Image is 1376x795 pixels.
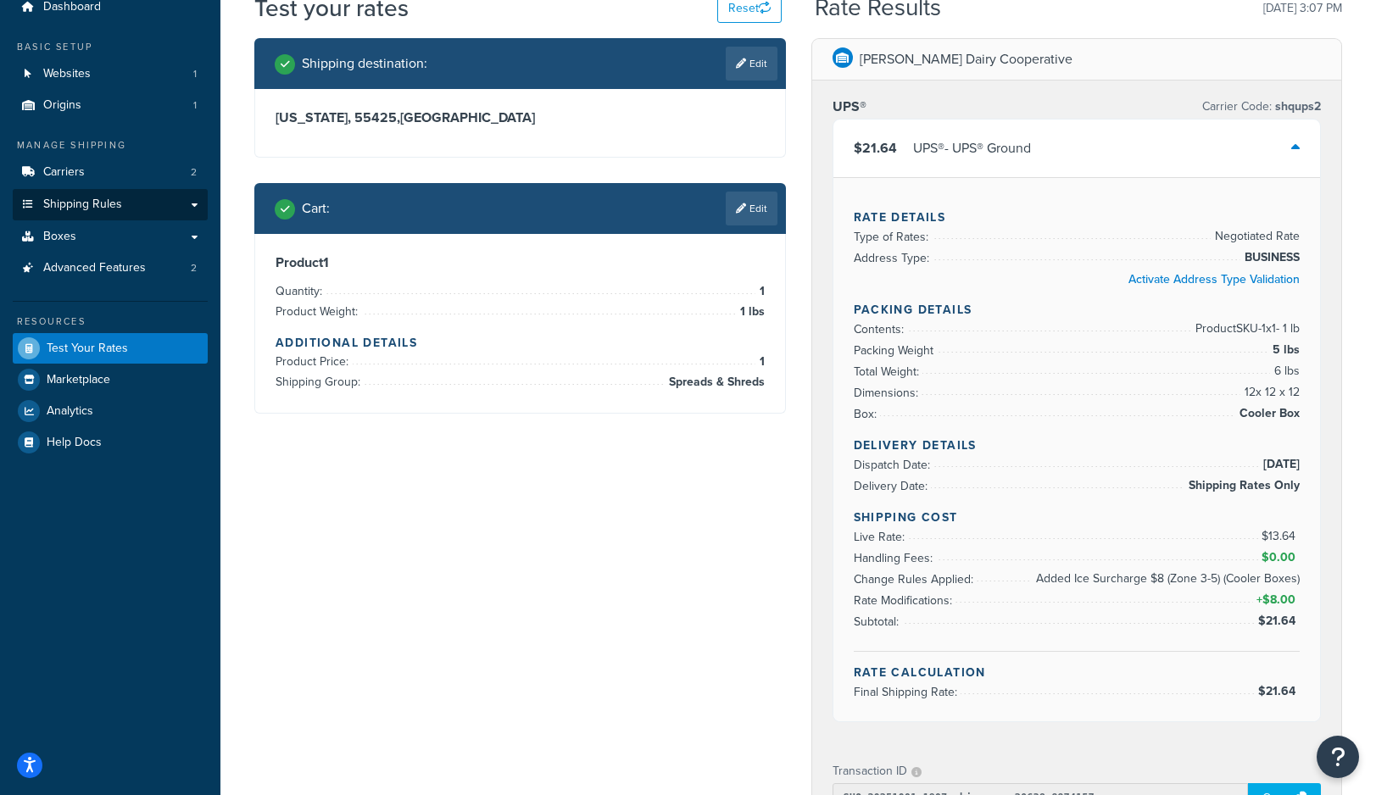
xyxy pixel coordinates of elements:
span: Dispatch Date: [854,456,934,474]
span: Added Ice Surcharge $8 (Zone 3-5) (Cooler Boxes) [1032,569,1300,589]
span: Origins [43,98,81,113]
div: Resources [13,314,208,329]
li: Carriers [13,157,208,188]
span: Shipping Group: [276,373,365,391]
span: $21.64 [854,138,897,158]
span: Address Type: [854,249,933,267]
span: 2 [191,261,197,275]
li: Websites [13,58,208,90]
span: Product Weight: [276,303,362,320]
h4: Rate Calculation [854,664,1301,681]
div: Basic Setup [13,40,208,54]
a: Carriers2 [13,157,208,188]
span: Spreads & Shreds [665,372,765,392]
span: Final Shipping Rate: [854,683,961,701]
span: Websites [43,67,91,81]
a: Analytics [13,396,208,426]
h4: Delivery Details [854,436,1301,454]
span: Delivery Date: [854,477,932,495]
a: Websites1 [13,58,208,90]
span: Change Rules Applied: [854,570,978,588]
span: Quantity: [276,282,326,300]
span: + [1253,590,1300,610]
span: Advanced Features [43,261,146,275]
span: 5 lbs [1268,340,1300,360]
span: 2 [191,165,197,180]
span: Product Price: [276,353,353,370]
span: 1 [755,281,765,302]
p: Transaction ID [833,759,907,783]
span: Boxes [43,230,76,244]
span: Box: [854,405,881,423]
span: Test Your Rates [47,342,128,356]
span: 1 [755,352,765,372]
span: Type of Rates: [854,228,933,246]
span: Packing Weight [854,342,938,359]
span: Negotiated Rate [1211,226,1300,247]
span: Rate Modifications: [854,592,956,609]
span: $8.00 [1262,591,1300,609]
a: Boxes [13,221,208,253]
a: Activate Address Type Validation [1128,270,1300,288]
span: Cooler Box [1235,403,1300,424]
span: $13.64 [1262,527,1300,545]
span: Carriers [43,165,85,180]
li: Advanced Features [13,253,208,284]
span: Help Docs [47,436,102,450]
span: 1 [193,67,197,81]
span: Contents: [854,320,908,338]
p: Carrier Code: [1202,95,1321,119]
h4: Rate Details [854,208,1301,226]
span: shqups2 [1272,97,1321,115]
a: Edit [726,192,777,225]
a: Test Your Rates [13,333,208,364]
h4: Shipping Cost [854,509,1301,526]
p: [PERSON_NAME] Dairy Cooperative [860,47,1072,71]
span: 12 x 12 x 12 [1240,382,1300,403]
h4: Additional Details [276,334,765,352]
li: Origins [13,90,208,121]
h3: UPS® [833,98,866,115]
h2: Cart : [302,201,330,216]
span: Shipping Rates Only [1184,475,1300,496]
span: Live Rate: [854,528,909,546]
span: Total Weight: [854,363,923,381]
span: Marketplace [47,373,110,387]
h3: [US_STATE], 55425 , [GEOGRAPHIC_DATA] [276,109,765,126]
span: Handling Fees: [854,549,937,567]
a: Marketplace [13,364,208,395]
a: Origins1 [13,90,208,121]
span: Product SKU-1 x 1 - 1 lb [1191,319,1300,339]
a: Help Docs [13,427,208,458]
button: Open Resource Center [1317,736,1359,778]
span: Shipping Rules [43,197,122,212]
h2: Shipping destination : [302,56,427,71]
span: $21.64 [1258,682,1300,700]
a: Shipping Rules [13,189,208,220]
h4: Packing Details [854,301,1301,319]
span: 6 lbs [1270,361,1300,381]
span: Dimensions: [854,384,922,402]
span: Analytics [47,404,93,419]
span: 1 [193,98,197,113]
div: UPS® - UPS® Ground [913,136,1031,160]
span: BUSINESS [1240,247,1300,268]
a: Advanced Features2 [13,253,208,284]
a: Edit [726,47,777,81]
span: [DATE] [1259,454,1300,475]
span: $21.64 [1258,612,1300,630]
div: Manage Shipping [13,138,208,153]
h3: Product 1 [276,254,765,271]
span: 1 lbs [736,302,765,322]
span: $0.00 [1262,548,1300,566]
span: Subtotal: [854,613,903,631]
